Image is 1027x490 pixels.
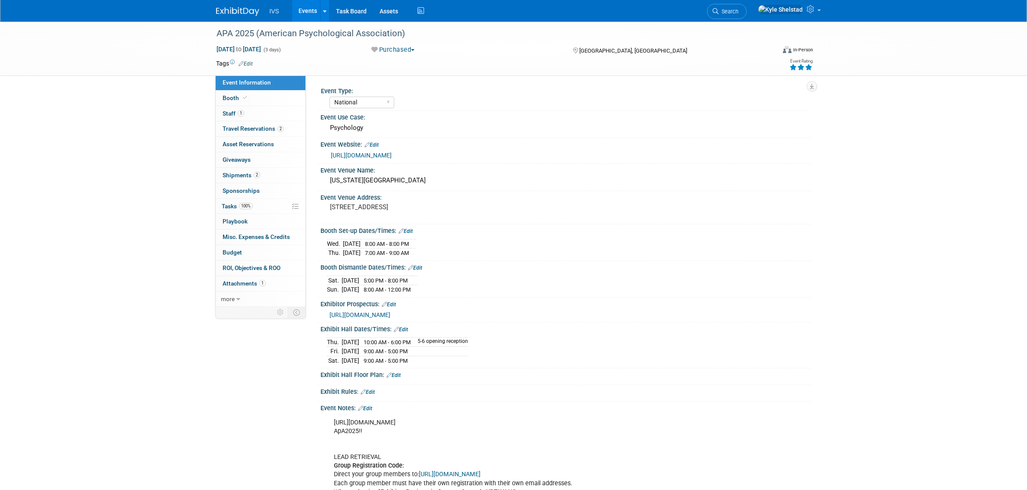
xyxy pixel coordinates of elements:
[216,245,305,260] a: Budget
[223,233,290,240] span: Misc. Expenses & Credits
[277,126,284,132] span: 2
[223,187,260,194] span: Sponsorships
[579,47,687,54] span: [GEOGRAPHIC_DATA], [GEOGRAPHIC_DATA]
[419,471,481,478] a: [URL][DOMAIN_NAME]
[330,203,515,211] pre: [STREET_ADDRESS]
[327,337,342,347] td: Thu.
[758,5,803,14] img: Kyle Shelstad
[320,402,811,413] div: Event Notes:
[320,385,811,396] div: Exhibit Rules:
[216,168,305,183] a: Shipments2
[331,152,392,159] a: [URL][DOMAIN_NAME]
[719,8,738,15] span: Search
[223,141,274,148] span: Asset Reservations
[273,307,288,318] td: Personalize Event Tab Strip
[321,85,807,95] div: Event Type:
[783,46,791,53] img: Format-Inperson.png
[216,7,259,16] img: ExhibitDay
[216,214,305,229] a: Playbook
[386,372,401,378] a: Edit
[223,218,248,225] span: Playbook
[216,45,261,53] span: [DATE] [DATE]
[235,46,243,53] span: to
[707,4,747,19] a: Search
[216,199,305,214] a: Tasks100%
[216,75,305,90] a: Event Information
[334,462,404,469] b: Group Registration Code:
[342,356,359,365] td: [DATE]
[365,250,409,256] span: 7:00 AM - 9:00 AM
[216,276,305,291] a: Attachments1
[254,172,260,178] span: 2
[364,358,408,364] span: 9:00 AM - 5:00 PM
[364,142,379,148] a: Edit
[725,45,813,58] div: Event Format
[382,302,396,308] a: Edit
[320,323,811,334] div: Exhibit Hall Dates/Times:
[320,224,811,236] div: Booth Set-up Dates/Times:
[408,265,422,271] a: Edit
[327,121,805,135] div: Psychology
[789,59,813,63] div: Event Rating
[364,348,408,355] span: 9:00 AM - 5:00 PM
[222,203,253,210] span: Tasks
[342,347,359,356] td: [DATE]
[327,248,343,258] td: Thu.
[342,337,359,347] td: [DATE]
[320,261,811,272] div: Booth Dismantle Dates/Times:
[358,405,372,411] a: Edit
[368,45,418,54] button: Purchased
[223,110,244,117] span: Staff
[221,295,235,302] span: more
[320,298,811,309] div: Exhibitor Prospectus:
[320,368,811,380] div: Exhibit Hall Floor Plan:
[223,156,251,163] span: Giveaways
[343,239,361,248] td: [DATE]
[327,174,805,187] div: [US_STATE][GEOGRAPHIC_DATA]
[320,111,811,122] div: Event Use Case:
[327,285,342,294] td: Sun.
[216,137,305,152] a: Asset Reservations
[216,229,305,245] a: Misc. Expenses & Credits
[394,327,408,333] a: Edit
[364,286,411,293] span: 8:00 AM - 12:00 PM
[342,276,359,285] td: [DATE]
[342,285,359,294] td: [DATE]
[216,91,305,106] a: Booth
[263,47,281,53] span: (3 days)
[239,203,253,209] span: 100%
[216,106,305,121] a: Staff1
[216,59,253,68] td: Tags
[793,47,813,53] div: In-Person
[238,110,244,116] span: 1
[364,339,411,346] span: 10:00 AM - 6:00 PM
[343,248,361,258] td: [DATE]
[320,164,811,175] div: Event Venue Name:
[243,95,247,100] i: Booth reservation complete
[223,79,271,86] span: Event Information
[327,239,343,248] td: Wed.
[320,191,811,202] div: Event Venue Address:
[216,261,305,276] a: ROI, Objectives & ROO
[223,280,266,287] span: Attachments
[364,277,408,284] span: 5:00 PM - 8:00 PM
[216,121,305,136] a: Travel Reservations2
[214,26,763,41] div: APA 2025 (American Psychological Association)
[223,94,249,101] span: Booth
[361,389,375,395] a: Edit
[223,249,242,256] span: Budget
[216,292,305,307] a: more
[399,228,413,234] a: Edit
[327,356,342,365] td: Sat.
[288,307,305,318] td: Toggle Event Tabs
[412,337,468,347] td: 5-6 opening reception
[270,8,280,15] span: IVS
[239,61,253,67] a: Edit
[327,276,342,285] td: Sat.
[216,183,305,198] a: Sponsorships
[365,241,409,247] span: 8:00 AM - 8:00 PM
[223,125,284,132] span: Travel Reservations
[330,311,390,318] a: [URL][DOMAIN_NAME]
[223,172,260,179] span: Shipments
